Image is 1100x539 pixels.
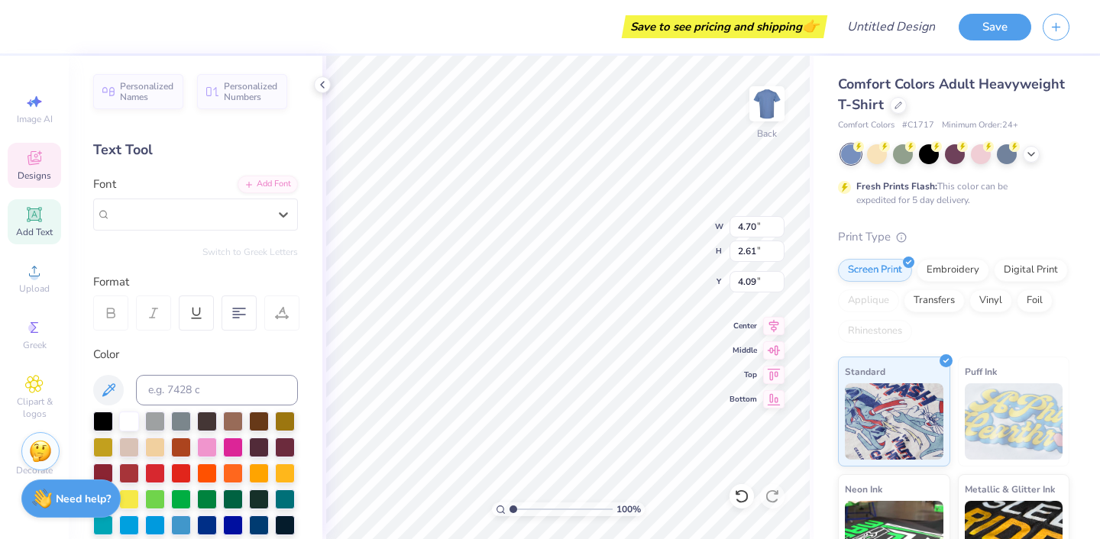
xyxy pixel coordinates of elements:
[965,363,997,379] span: Puff Ink
[18,169,51,182] span: Designs
[16,226,53,238] span: Add Text
[17,113,53,125] span: Image AI
[845,481,882,497] span: Neon Ink
[23,339,47,351] span: Greek
[626,15,823,38] div: Save to see pricing and shipping
[838,320,912,343] div: Rhinestones
[994,259,1068,282] div: Digital Print
[969,289,1012,312] div: Vinyl
[93,273,299,291] div: Format
[856,179,1044,207] div: This color can be expedited for 5 day delivery.
[757,127,777,140] div: Back
[56,492,111,506] strong: Need help?
[838,75,1065,114] span: Comfort Colors Adult Heavyweight T-Shirt
[845,383,943,460] img: Standard
[838,259,912,282] div: Screen Print
[965,383,1063,460] img: Puff Ink
[838,119,895,132] span: Comfort Colors
[917,259,989,282] div: Embroidery
[835,11,947,42] input: Untitled Design
[730,321,757,331] span: Center
[8,395,61,420] span: Clipart & logos
[838,228,1069,246] div: Print Type
[93,346,298,363] div: Color
[752,89,782,119] img: Back
[224,81,278,102] span: Personalized Numbers
[904,289,965,312] div: Transfers
[136,375,298,405] input: e.g. 7428 c
[19,282,50,295] span: Upload
[120,81,174,102] span: Personalized Names
[93,140,298,160] div: Text Tool
[1017,289,1053,312] div: Foil
[959,14,1031,40] button: Save
[93,176,116,193] label: Font
[965,481,1055,497] span: Metallic & Glitter Ink
[942,119,1018,132] span: Minimum Order: 24 +
[845,363,885,379] span: Standard
[202,246,298,258] button: Switch to Greek Letters
[730,394,757,405] span: Bottom
[902,119,934,132] span: # C1717
[856,180,937,192] strong: Fresh Prints Flash:
[616,502,641,516] span: 100 %
[16,464,53,476] span: Decorate
[730,345,757,356] span: Middle
[730,370,757,380] span: Top
[238,176,298,193] div: Add Font
[802,17,819,35] span: 👉
[838,289,899,312] div: Applique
